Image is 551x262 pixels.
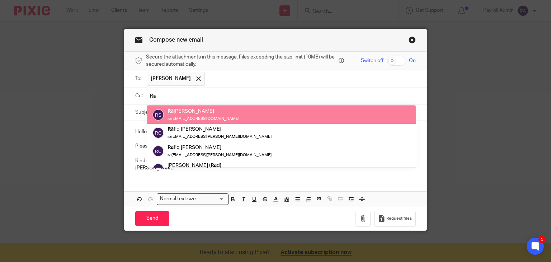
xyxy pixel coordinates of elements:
span: Request files [386,216,412,221]
em: Ra [211,163,217,168]
input: Send [135,211,169,226]
p: Kind regards [135,157,416,164]
label: Cc: [135,92,143,99]
a: Close this dialog window [409,36,416,46]
span: [PERSON_NAME] [151,75,191,82]
img: svg%3E [152,109,164,121]
button: Request files [374,211,416,227]
div: [PERSON_NAME] [168,108,239,115]
p: [PERSON_NAME] [135,164,416,172]
label: To: [135,75,143,82]
div: fiq [PERSON_NAME] [168,126,272,133]
div: 1 [538,236,546,243]
small: [EMAIL_ADDRESS][DOMAIN_NAME] [168,117,239,121]
img: svg%3E [152,127,164,139]
small: [EMAIL_ADDRESS][PERSON_NAME][DOMAIN_NAME] [168,135,272,139]
img: svg%3E [152,145,164,157]
label: Subject: [135,109,154,116]
em: ra [168,135,171,139]
em: ra [168,117,171,121]
p: Hello [PERSON_NAME] [135,128,416,135]
div: [PERSON_NAME] ( d) [168,162,235,169]
img: svg%3E [152,163,164,175]
em: Ra [168,145,174,150]
em: Ra [168,127,174,132]
span: Normal text size [159,195,198,203]
div: Search for option [157,193,229,205]
span: Secure the attachments in this message. Files exceeding the size limit (10MB) will be secured aut... [146,53,337,68]
span: Switch off [361,57,383,64]
em: ra [168,153,171,157]
p: Please see attached Chi's payslip and payroll summary. [135,142,416,150]
em: Ra [168,108,174,114]
span: Compose new email [149,37,203,43]
span: On [409,57,416,64]
input: Search for option [198,195,224,203]
div: fiq [PERSON_NAME] [168,144,272,151]
small: [EMAIL_ADDRESS][PERSON_NAME][DOMAIN_NAME] [168,153,272,157]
